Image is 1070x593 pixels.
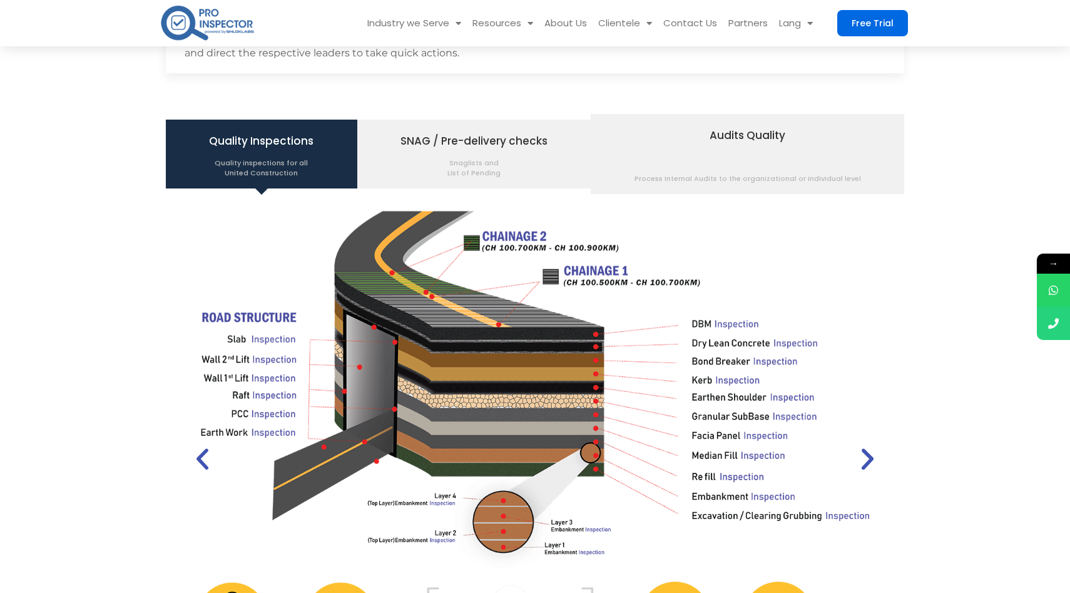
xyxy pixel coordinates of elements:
span: Audits Quality [634,125,861,183]
div: Previous slide [188,445,217,473]
span: Free Trial [852,19,894,28]
span: Quality Inspections [209,130,313,178]
span: Snaglists and List of Pending [400,152,548,178]
img: pro-inspector-logo [160,3,255,43]
div: Next slide [853,445,882,473]
span: SNAG / Pre-delivery checks [400,130,548,178]
a: Free Trial [837,10,908,36]
span: → [1037,254,1070,274]
span: Process Internal Audits to the organizational or individual level [634,167,861,183]
span: Quality inspections for all United Construction [209,152,313,178]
